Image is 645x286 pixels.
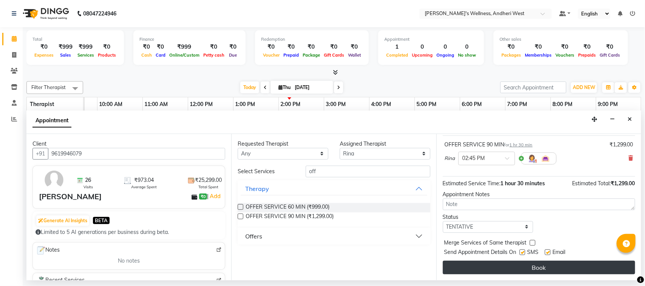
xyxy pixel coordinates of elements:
[143,99,170,110] a: 11:00 AM
[415,99,439,110] a: 5:00 PM
[195,176,222,184] span: ₹25,299.00
[510,142,533,148] span: 1 hr 30 min
[527,248,539,258] span: SMS
[238,140,328,148] div: Requested Therapist
[97,99,125,110] a: 10:00 AM
[240,81,259,93] span: Today
[19,3,71,24] img: logo
[84,184,93,190] span: Visits
[234,99,257,110] a: 1:00 PM
[523,52,554,58] span: Memberships
[85,176,91,184] span: 26
[384,43,410,51] div: 1
[322,52,346,58] span: Gift Cards
[553,248,566,258] span: Email
[36,228,222,236] div: Limited to 5 AI generations per business during beta.
[198,184,218,190] span: Total Spent
[167,43,201,51] div: ₹999
[36,276,85,285] span: Recent Services
[36,215,89,226] button: Generate AI Insights
[435,43,456,51] div: 0
[188,99,215,110] a: 12:00 PM
[292,82,330,93] input: 2025-09-04
[324,99,348,110] a: 3:00 PM
[154,43,167,51] div: ₹0
[306,166,430,177] input: Search by service name
[346,52,363,58] span: Wallet
[282,43,301,51] div: ₹0
[232,168,300,175] div: Select Services
[444,239,527,248] span: Merge Services of Same therapist
[118,257,140,265] span: No notes
[576,52,598,58] span: Prepaids
[134,176,154,184] span: ₹973.04
[573,85,595,90] span: ADD NEW
[32,148,48,160] button: +91
[460,99,484,110] a: 6:00 PM
[384,52,410,58] span: Completed
[609,141,633,149] div: ₹1,299.00
[139,43,154,51] div: ₹0
[443,213,534,221] div: Status
[596,99,620,110] a: 9:00 PM
[43,169,65,191] img: avatar
[554,52,576,58] span: Vouchers
[31,84,66,90] span: Filter Therapist
[131,184,157,190] span: Average Spent
[261,52,282,58] span: Voucher
[279,99,303,110] a: 2:00 PM
[598,52,622,58] span: Gift Cards
[443,180,501,187] span: Estimated Service Time:
[201,52,226,58] span: Petty cash
[76,43,96,51] div: ₹999
[501,180,545,187] span: 1 hour 30 minutes
[32,36,118,43] div: Total
[48,148,225,160] input: Search by Name/Mobile/Email/Code
[139,52,154,58] span: Cash
[226,43,240,51] div: ₹0
[624,114,635,125] button: Close
[444,248,517,258] span: Send Appointment Details On
[598,43,622,51] div: ₹0
[445,155,455,162] span: Rina
[301,43,322,51] div: ₹0
[541,154,550,163] img: Interior.png
[572,180,611,187] span: Estimated Total:
[32,114,71,128] span: Appointment
[241,229,427,243] button: Offers
[282,52,301,58] span: Prepaid
[241,182,427,195] button: Therapy
[500,36,622,43] div: Other sales
[167,52,201,58] span: Online/Custom
[554,43,576,51] div: ₹0
[83,3,116,24] b: 08047224946
[500,43,523,51] div: ₹0
[301,52,322,58] span: Package
[551,99,575,110] a: 8:00 PM
[154,52,167,58] span: Card
[384,36,478,43] div: Appointment
[346,43,363,51] div: ₹0
[227,52,239,58] span: Due
[96,52,118,58] span: Products
[246,212,334,222] span: OFFER SERVICE 90 MIN (₹1,299.00)
[443,191,635,198] div: Appointment Notes
[410,52,435,58] span: Upcoming
[201,43,226,51] div: ₹0
[32,140,225,148] div: Client
[261,36,363,43] div: Redemption
[56,43,76,51] div: ₹999
[506,99,529,110] a: 7:00 PM
[93,217,110,224] span: BETA
[500,52,523,58] span: Packages
[96,43,118,51] div: ₹0
[207,192,222,201] span: |
[456,43,478,51] div: 0
[410,43,435,51] div: 0
[246,203,329,212] span: OFFER SERVICE 60 MIN (₹999.00)
[500,81,566,93] input: Search Appointment
[245,184,269,193] div: Therapy
[443,261,635,274] button: Book
[32,43,56,51] div: ₹0
[611,180,635,187] span: ₹1,299.00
